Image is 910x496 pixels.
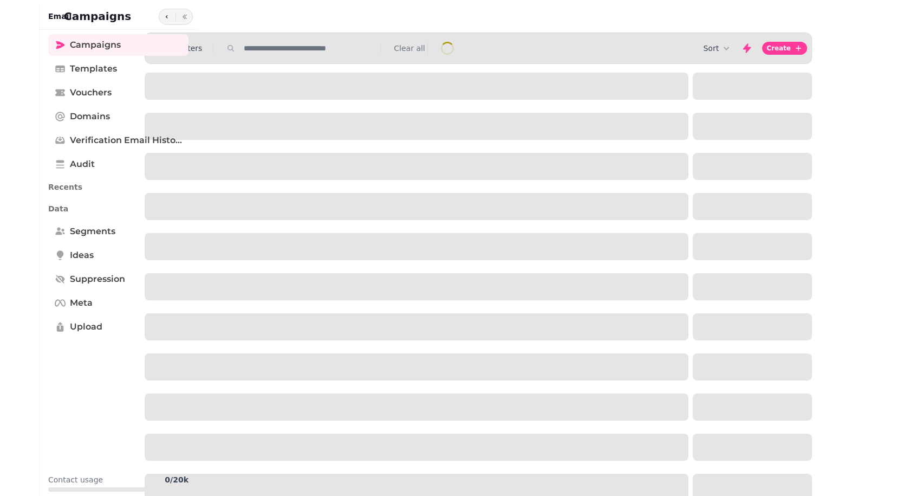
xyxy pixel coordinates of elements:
[70,86,112,99] span: Vouchers
[48,82,188,104] a: Vouchers
[48,268,188,290] a: Suppression
[48,11,71,22] h2: Email
[48,177,188,197] p: Recents
[48,106,188,127] a: Domains
[70,134,182,147] span: Verification email history
[48,316,188,338] a: Upload
[48,292,188,314] a: Meta
[703,43,732,54] button: Sort
[70,158,95,171] span: Audit
[70,62,117,75] span: Templates
[48,58,188,80] a: Templates
[766,45,791,51] span: Create
[394,43,425,54] button: Clear all
[70,38,121,51] span: Campaigns
[48,130,188,151] a: Verification email history
[48,199,188,218] p: Data
[70,320,102,333] span: Upload
[48,244,188,266] a: Ideas
[48,221,188,242] a: Segments
[48,474,103,485] p: Contact usage
[762,42,807,55] button: Create
[48,34,188,56] a: Campaigns
[70,297,93,310] span: Meta
[48,153,188,175] a: Audit
[70,225,115,238] span: Segments
[70,249,94,262] span: Ideas
[70,110,110,123] span: Domains
[70,273,125,286] span: Suppression
[165,475,188,484] b: 0 / 20k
